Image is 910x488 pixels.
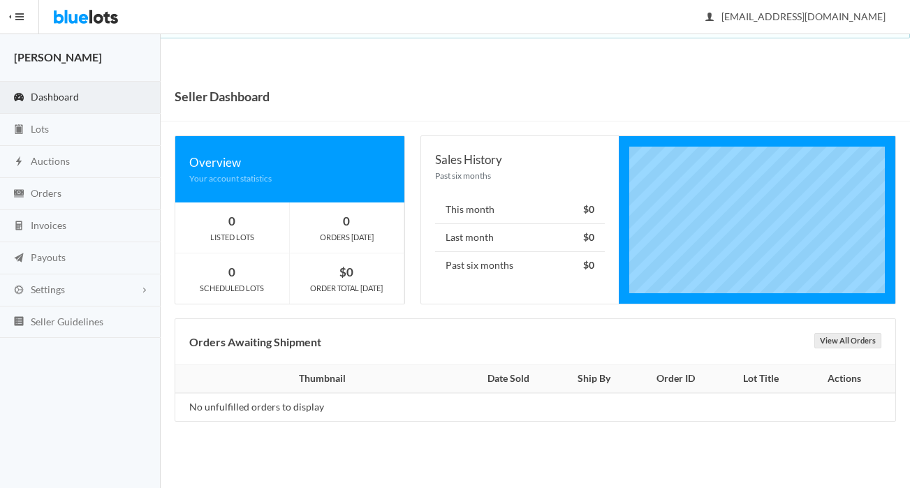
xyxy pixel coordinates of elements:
[12,284,26,297] ion-icon: cog
[290,282,404,295] div: ORDER TOTAL [DATE]
[31,91,79,103] span: Dashboard
[435,196,605,224] li: This month
[31,155,70,167] span: Auctions
[31,251,66,263] span: Payouts
[31,316,103,327] span: Seller Guidelines
[435,169,605,182] div: Past six months
[12,156,26,169] ion-icon: flash
[583,231,594,243] strong: $0
[462,365,555,393] th: Date Sold
[339,265,353,279] strong: $0
[14,50,102,64] strong: [PERSON_NAME]
[703,11,717,24] ion-icon: person
[31,283,65,295] span: Settings
[435,223,605,252] li: Last month
[12,188,26,201] ion-icon: cash
[583,259,594,271] strong: $0
[31,219,66,231] span: Invoices
[632,365,719,393] th: Order ID
[719,365,802,393] th: Lot Title
[290,231,404,244] div: ORDERS [DATE]
[583,203,594,215] strong: $0
[175,86,270,107] h1: Seller Dashboard
[189,153,390,172] div: Overview
[12,220,26,233] ion-icon: calculator
[175,393,462,421] td: No unfulfilled orders to display
[435,150,605,169] div: Sales History
[31,187,61,199] span: Orders
[706,10,886,22] span: [EMAIL_ADDRESS][DOMAIN_NAME]
[814,333,881,348] a: View All Orders
[802,365,895,393] th: Actions
[189,172,390,185] div: Your account statistics
[12,124,26,137] ion-icon: clipboard
[555,365,633,393] th: Ship By
[31,123,49,135] span: Lots
[435,251,605,279] li: Past six months
[175,365,462,393] th: Thumbnail
[189,335,321,348] b: Orders Awaiting Shipment
[12,91,26,105] ion-icon: speedometer
[12,252,26,265] ion-icon: paper plane
[175,282,289,295] div: SCHEDULED LOTS
[175,231,289,244] div: LISTED LOTS
[228,214,235,228] strong: 0
[343,214,350,228] strong: 0
[12,316,26,329] ion-icon: list box
[228,265,235,279] strong: 0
